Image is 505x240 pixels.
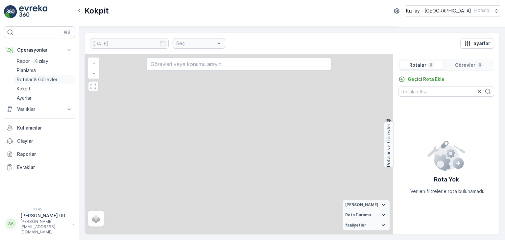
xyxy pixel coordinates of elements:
p: ⌘B [64,30,70,35]
button: Varlıklar [4,103,75,116]
p: Verilen filtrelerle rota bulunamadı. [410,188,484,195]
a: Kullanıcılar [4,121,75,134]
a: Raporlar [4,148,75,161]
p: Rotalar [409,62,426,68]
p: Raporlar [17,151,72,157]
p: Varlıklar [17,106,62,112]
p: Rota Yok [434,175,459,184]
span: Rota Durumu [345,212,371,218]
p: Rotalar ve Görevler [385,124,392,167]
button: ayarlar [460,38,494,49]
summary: faaliyetler [343,220,390,230]
img: logo_light-DOdMpM7g.png [19,5,47,18]
a: Kokpit [14,84,75,93]
p: Ayarlar [17,95,32,101]
p: Olaylar [17,138,72,144]
p: ( +03:00 ) [474,8,491,13]
button: Kızılay - [GEOGRAPHIC_DATA](+03:00) [406,5,500,16]
button: Operasyonlar [4,43,75,57]
a: Planlama [14,66,75,75]
p: Planlama [17,67,36,74]
p: [PERSON_NAME][EMAIL_ADDRESS][DOMAIN_NAME] [20,219,69,235]
a: Layers [89,211,103,226]
span: + [92,60,95,66]
p: Geçici Rota Ekle [408,76,445,83]
p: ayarlar [473,40,490,47]
a: Rotalar & Görevler [14,75,75,84]
a: Olaylar [4,134,75,148]
span: [PERSON_NAME] [345,202,378,207]
p: Kokpit [84,6,109,16]
span: − [92,70,96,76]
p: Görevler [455,62,475,68]
a: Evraklar [4,161,75,174]
a: Geçici Rota Ekle [398,76,445,83]
p: Kokpit [17,85,31,92]
p: Kullanıcılar [17,125,72,131]
summary: Rota Durumu [343,210,390,220]
a: Uzaklaştır [89,68,99,78]
img: logo [4,5,17,18]
p: Operasyonlar [17,47,62,53]
input: Görevleri veya konumu arayın [146,58,331,71]
p: Kızılay - [GEOGRAPHIC_DATA] [406,8,471,14]
a: Yakınlaştır [89,58,99,68]
input: dd/mm/yyyy [90,38,169,49]
p: [PERSON_NAME].00 [20,212,69,219]
a: Ayarlar [14,93,75,103]
div: AA [6,218,16,229]
span: v 1.49.0 [4,207,75,211]
span: faaliyetler [345,223,366,228]
button: AA[PERSON_NAME].00[PERSON_NAME][EMAIL_ADDRESS][DOMAIN_NAME] [4,212,75,235]
img: config error [427,139,466,171]
input: Rotaları Ara [398,86,494,97]
p: 0 [478,62,482,68]
p: 0 [429,62,433,68]
p: Rapor - Kızılay [17,58,48,64]
p: Evraklar [17,164,72,171]
p: Rotalar & Görevler [17,76,58,83]
a: Rapor - Kızılay [14,57,75,66]
summary: [PERSON_NAME] [343,200,390,210]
